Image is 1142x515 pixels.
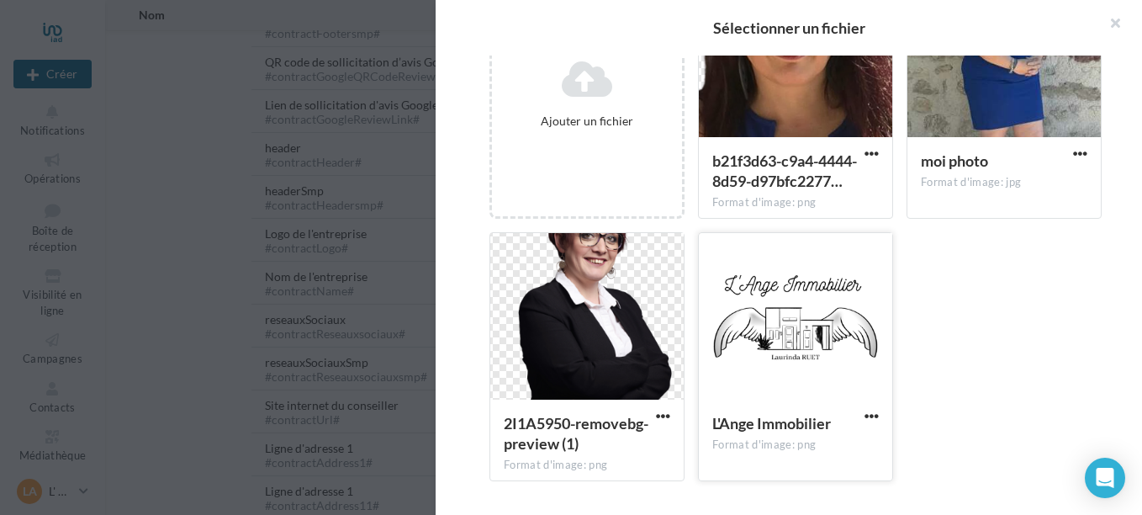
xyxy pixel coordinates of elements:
h2: Sélectionner un fichier [463,20,1115,35]
div: Format d'image: png [712,195,879,210]
span: L'Ange Immobilier [712,414,831,433]
span: b21f3d63-c9a4-4444-8d59-d97bfc22773d [712,151,857,190]
div: Format d'image: png [504,458,670,473]
span: moi photo [921,151,988,170]
div: Open Intercom Messenger [1085,458,1125,498]
div: Format d'image: png [712,438,879,453]
span: 2I1A5950-removebg-preview (1) [504,414,648,453]
div: Format d'image: jpg [921,175,1087,190]
div: Ajouter un fichier [499,113,675,130]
